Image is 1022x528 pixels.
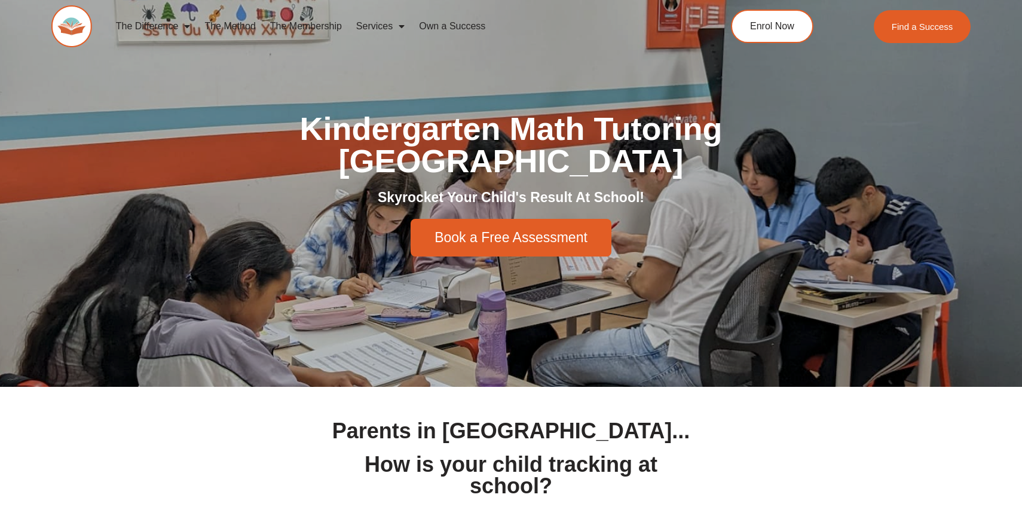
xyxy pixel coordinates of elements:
[109,13,198,40] a: The Difference
[731,10,813,43] a: Enrol Now
[327,454,695,497] h1: How is your child tracking at school?
[412,13,492,40] a: Own a Success
[263,13,349,40] a: The Membership
[327,420,695,442] h1: Parents in [GEOGRAPHIC_DATA]...
[874,10,971,43] a: Find a Success
[109,13,678,40] nav: Menu
[411,219,611,257] a: Book a Free Assessment
[349,13,412,40] a: Services
[434,231,588,245] span: Book a Free Assessment
[176,189,846,207] h2: Skyrocket Your Child's Result At School!
[750,22,794,31] span: Enrol Now
[197,13,262,40] a: The Method
[176,112,846,177] h1: Kindergarten Math Tutoring [GEOGRAPHIC_DATA]
[892,22,953,31] span: Find a Success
